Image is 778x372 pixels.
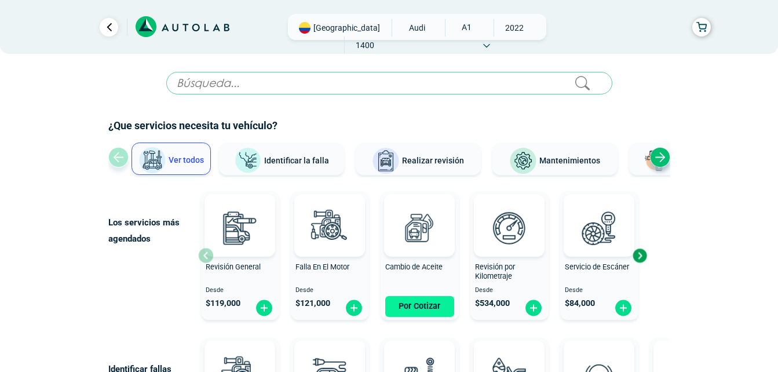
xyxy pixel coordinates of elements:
span: 1400 [345,37,386,54]
span: Ver todos [169,155,204,165]
img: diagnostic_engine-v3.svg [304,202,355,253]
button: Revisión General Desde $119,000 [201,191,279,320]
button: Mantenimientos [492,143,618,175]
img: Flag of COLOMBIA [299,22,311,34]
img: AD0BCuuxAAAAAElFTkSuQmCC [402,196,437,231]
img: AD0BCuuxAAAAAElFTkSuQmCC [222,196,257,231]
span: Desde [475,287,544,294]
span: 2022 [494,19,535,37]
span: Revisión General [206,262,261,271]
span: [GEOGRAPHIC_DATA] [313,22,380,34]
span: Falla En El Motor [295,262,349,271]
h2: ¿Que servicios necesita tu vehículo? [108,118,670,133]
div: Next slide [631,247,648,264]
span: Identificar la falla [264,155,329,165]
span: $ 121,000 [295,298,330,308]
img: AD0BCuuxAAAAAElFTkSuQmCC [312,196,347,231]
span: Desde [295,287,364,294]
img: fi_plus-circle2.svg [614,299,633,317]
span: Mantenimientos [539,156,600,165]
span: $ 119,000 [206,298,240,308]
img: Latonería y Pintura [641,147,669,175]
img: Mantenimientos [509,147,537,175]
span: Revisión por Kilometraje [475,262,515,281]
img: escaner-v3.svg [574,202,624,253]
span: $ 534,000 [475,298,510,308]
img: fi_plus-circle2.svg [255,299,273,317]
img: Ver todos [138,147,166,174]
p: Los servicios más agendados [108,214,198,247]
button: Realizar revisión [356,143,481,175]
span: Servicio de Escáner [565,262,629,271]
button: Identificar la falla [219,143,344,175]
img: revision_general-v3.svg [214,202,265,253]
img: AD0BCuuxAAAAAElFTkSuQmCC [492,196,527,231]
img: Realizar revisión [372,147,400,175]
button: Por Cotizar [385,296,454,317]
input: Búsqueda... [166,72,612,94]
span: Desde [565,287,634,294]
button: Ver todos [132,143,211,175]
img: fi_plus-circle2.svg [345,299,363,317]
span: AUDI [397,19,438,37]
a: Ir al paso anterior [100,18,118,37]
span: Realizar revisión [402,156,464,165]
span: $ 84,000 [565,298,595,308]
span: Desde [206,287,275,294]
button: Falla En El Motor Desde $121,000 [291,191,369,320]
img: fi_plus-circle2.svg [524,299,543,317]
span: Cambio de Aceite [385,262,443,271]
img: cambio_de_aceite-v3.svg [394,202,445,253]
button: Servicio de Escáner Desde $84,000 [560,191,638,320]
span: A1 [445,19,487,35]
button: Revisión por Kilometraje Desde $534,000 [470,191,549,320]
img: Identificar la falla [234,147,262,174]
div: Next slide [650,147,670,167]
button: Cambio de Aceite Por Cotizar [381,191,459,320]
img: revision_por_kilometraje-v3.svg [484,202,535,253]
img: AD0BCuuxAAAAAElFTkSuQmCC [582,196,616,231]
